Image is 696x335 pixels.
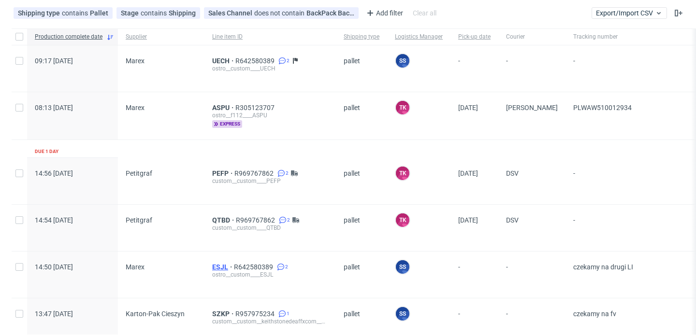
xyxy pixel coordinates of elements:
a: 2 [277,216,290,224]
div: custom__custom____PEFP [212,177,328,185]
a: UECH [212,57,235,65]
span: Shipping type [344,33,379,41]
span: [DATE] [458,169,478,177]
span: 2 [286,169,289,177]
div: Shipping [169,9,196,17]
span: Petitgraf [126,216,152,224]
figcaption: TK [396,101,409,114]
a: PEFP [212,169,234,177]
span: Line item ID [212,33,328,41]
div: ostro__f112____ASPU [212,112,328,119]
span: does not contain [254,9,306,17]
span: pallet [344,169,379,193]
span: pallet [344,57,379,80]
span: Logistics Manager [395,33,443,41]
span: Courier [506,33,558,41]
div: BackPack Back Market [306,9,354,17]
span: pallet [344,104,379,128]
div: Add filter [362,5,405,21]
span: Marex [126,104,145,112]
span: contains [62,9,90,17]
span: pallet [344,310,379,333]
div: custom__custom__keithstonedeaffxcom__SZKP [212,318,328,325]
span: [DATE] [458,216,478,224]
a: ESJL [212,263,234,271]
span: Production complete date [35,33,102,41]
span: express [212,120,242,128]
span: 2 [287,216,290,224]
span: - [458,263,491,286]
figcaption: SS [396,260,409,274]
span: czekamy na drugi LI [573,263,633,271]
a: R305123707 [235,104,276,112]
span: pallet [344,263,379,286]
a: QTBD [212,216,236,224]
figcaption: SS [396,307,409,321]
span: Supplier [126,33,197,41]
span: - [458,57,491,80]
span: Marex [126,57,145,65]
span: - [506,57,558,80]
a: R969767862 [236,216,277,224]
span: 2 [287,57,290,65]
figcaption: TK [396,213,409,227]
span: czekamy na fv [573,310,616,318]
span: 14:54 [DATE] [35,216,73,224]
span: 2 [285,263,288,271]
span: DSV [506,169,558,193]
a: 2 [275,169,289,177]
span: [PERSON_NAME] [506,104,558,128]
a: ASPU [212,104,235,112]
a: 2 [275,263,288,271]
span: [DATE] [458,104,478,112]
figcaption: SS [396,54,409,68]
span: 14:50 [DATE] [35,263,73,271]
span: Petitgraf [126,169,152,177]
a: SZKP [212,310,235,318]
span: 14:56 [DATE] [35,169,73,177]
div: Pallet [90,9,108,17]
button: Export/Import CSV [592,7,667,19]
span: PLWAW510012934 [573,104,632,112]
a: R642580389 [235,57,276,65]
span: Stage [121,9,141,17]
span: 08:13 [DATE] [35,104,73,112]
span: - [506,263,558,286]
span: Export/Import CSV [596,9,663,17]
div: ostro__custom____UECH [212,65,328,72]
div: ostro__custom____ESJL [212,271,328,279]
span: Pick-up date [458,33,491,41]
span: DSV [506,216,558,239]
span: Shipping type [18,9,62,17]
span: contains [141,9,169,17]
span: 09:17 [DATE] [35,57,73,65]
span: - [506,310,558,333]
span: Sales Channel [208,9,254,17]
span: - [458,310,491,333]
span: Karton-Pak Cieszyn [126,310,185,318]
span: 13:47 [DATE] [35,310,73,318]
figcaption: TK [396,167,409,180]
a: 2 [276,57,290,65]
a: R642580389 [234,263,275,271]
div: custom__custom____QTBD [212,224,328,232]
span: Marex [126,263,145,271]
a: R957975234 [235,310,276,318]
a: R969767862 [234,169,275,177]
span: pallet [344,216,379,239]
div: Clear all [411,6,438,20]
span: 1 [287,310,290,318]
div: Due 1 day [35,148,58,155]
a: 1 [276,310,290,318]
